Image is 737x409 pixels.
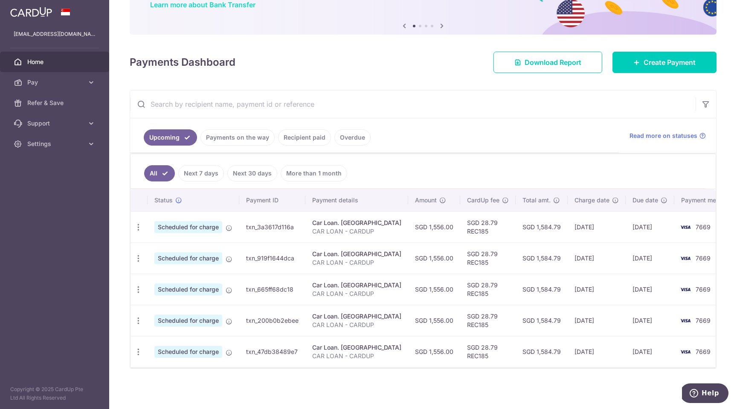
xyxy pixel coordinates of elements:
span: 7669 [696,254,711,262]
span: Refer & Save [27,99,84,107]
p: CAR LOAN - CARDUP [312,321,401,329]
span: 7669 [696,317,711,324]
td: SGD 28.79 REC185 [460,274,516,305]
span: CardUp fee [467,196,499,204]
span: Scheduled for charge [154,315,222,327]
td: SGD 1,584.79 [516,242,568,274]
p: [EMAIL_ADDRESS][DOMAIN_NAME] [14,30,96,38]
td: SGD 28.79 REC185 [460,305,516,336]
td: SGD 1,584.79 [516,336,568,367]
td: SGD 28.79 REC185 [460,242,516,274]
div: Car Loan. [GEOGRAPHIC_DATA] [312,250,401,258]
a: Upcoming [144,129,197,146]
td: SGD 1,556.00 [408,274,460,305]
span: Pay [27,78,84,87]
img: Bank Card [677,347,694,357]
td: [DATE] [568,305,626,336]
td: [DATE] [626,305,674,336]
iframe: Opens a widget where you can find more information [682,383,728,405]
th: Payment ID [239,189,305,211]
a: Download Report [493,52,602,73]
th: Payment details [305,189,408,211]
p: CAR LOAN - CARDUP [312,258,401,267]
img: Bank Card [677,284,694,295]
a: Recipient paid [278,129,331,146]
span: Total amt. [522,196,551,204]
a: More than 1 month [281,165,347,181]
span: Scheduled for charge [154,221,222,233]
td: txn_3a3617d116a [239,211,305,242]
span: Settings [27,140,84,148]
a: Read more on statuses [630,131,706,140]
a: Overdue [334,129,371,146]
span: 7669 [696,286,711,293]
td: [DATE] [568,274,626,305]
td: txn_919f1644dca [239,242,305,274]
td: [DATE] [568,336,626,367]
p: CAR LOAN - CARDUP [312,352,401,360]
td: SGD 28.79 REC185 [460,336,516,367]
span: Create Payment [644,57,696,67]
p: CAR LOAN - CARDUP [312,227,401,236]
td: SGD 1,556.00 [408,336,460,367]
a: Learn more about Bank Transfer [150,0,255,9]
td: [DATE] [568,211,626,242]
div: Car Loan. [GEOGRAPHIC_DATA] [312,281,401,289]
div: Car Loan. [GEOGRAPHIC_DATA] [312,343,401,352]
img: Bank Card [677,222,694,232]
td: txn_47db38489e7 [239,336,305,367]
span: Charge date [575,196,609,204]
a: Next 30 days [227,165,277,181]
span: Due date [633,196,658,204]
td: txn_200b0b2ebee [239,305,305,336]
td: [DATE] [626,242,674,274]
td: SGD 1,556.00 [408,305,460,336]
h4: Payments Dashboard [130,55,235,70]
div: Car Loan. [GEOGRAPHIC_DATA] [312,312,401,321]
td: [DATE] [626,211,674,242]
span: Read more on statuses [630,131,697,140]
td: SGD 1,584.79 [516,305,568,336]
a: All [144,165,175,181]
td: SGD 28.79 REC185 [460,211,516,242]
td: [DATE] [568,242,626,274]
td: SGD 1,584.79 [516,274,568,305]
span: Scheduled for charge [154,283,222,295]
span: Home [27,58,84,66]
span: 7669 [696,348,711,355]
td: txn_665ff68dc18 [239,274,305,305]
p: CAR LOAN - CARDUP [312,289,401,298]
a: Next 7 days [178,165,224,181]
a: Payments on the way [200,129,275,146]
div: Car Loan. [GEOGRAPHIC_DATA] [312,219,401,227]
span: Scheduled for charge [154,252,222,264]
a: Create Payment [612,52,717,73]
td: SGD 1,584.79 [516,211,568,242]
span: Amount [415,196,437,204]
span: Status [154,196,173,204]
span: Download Report [525,57,581,67]
img: Bank Card [677,253,694,263]
span: Support [27,119,84,128]
input: Search by recipient name, payment id or reference [130,91,696,118]
td: [DATE] [626,336,674,367]
td: SGD 1,556.00 [408,211,460,242]
img: Bank Card [677,316,694,326]
img: CardUp [10,7,52,17]
td: [DATE] [626,274,674,305]
span: 7669 [696,223,711,231]
span: Scheduled for charge [154,346,222,358]
td: SGD 1,556.00 [408,242,460,274]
